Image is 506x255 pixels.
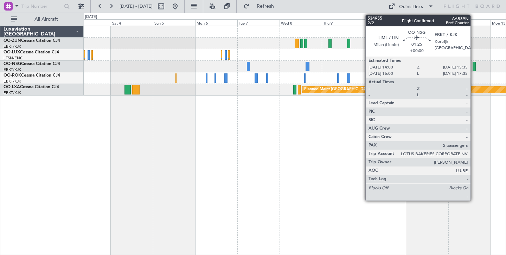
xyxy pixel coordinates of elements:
span: [DATE] - [DATE] [120,3,153,9]
button: Refresh [240,1,282,12]
span: OO-LUX [4,50,20,54]
div: Sun 12 [448,19,491,26]
span: OO-LXA [4,85,20,89]
span: All Aircraft [18,17,74,22]
div: Planned Maint [GEOGRAPHIC_DATA] ([GEOGRAPHIC_DATA]) [304,84,415,95]
span: Refresh [251,4,280,9]
a: LFSN/ENC [4,55,23,61]
a: OO-ROKCessna Citation CJ4 [4,73,60,78]
div: Fri 10 [364,19,406,26]
div: Wed 8 [280,19,322,26]
a: OO-LXACessna Citation CJ4 [4,85,59,89]
div: Sat 11 [406,19,448,26]
a: OO-NSGCessna Citation CJ4 [4,62,60,66]
div: Sat 4 [111,19,153,26]
span: OO-NSG [4,62,21,66]
div: Mon 6 [195,19,237,26]
div: Quick Links [399,4,423,11]
a: EBKT/KJK [4,79,21,84]
div: Fri 3 [69,19,111,26]
button: All Aircraft [8,14,76,25]
a: OO-ZUNCessna Citation CJ4 [4,39,60,43]
a: OO-LUXCessna Citation CJ4 [4,50,59,54]
a: EBKT/KJK [4,44,21,49]
div: Sun 5 [153,19,195,26]
span: OO-ROK [4,73,21,78]
div: Thu 9 [322,19,364,26]
span: OO-ZUN [4,39,21,43]
div: Tue 7 [237,19,280,26]
a: EBKT/KJK [4,90,21,96]
button: Quick Links [385,1,437,12]
input: Trip Number [21,1,62,12]
div: [DATE] [85,14,97,20]
a: EBKT/KJK [4,67,21,72]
